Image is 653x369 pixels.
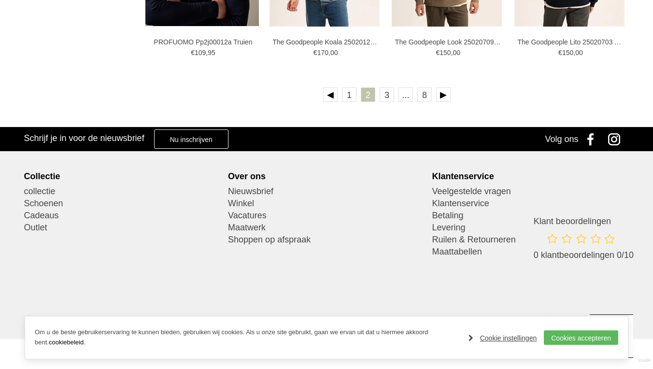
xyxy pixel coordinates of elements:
[432,185,629,198] a: Veelgestelde vragen
[317,49,328,57] span: 170
[49,339,84,346] a: cookiebeleid
[575,49,583,57] span: 00
[342,87,356,102] a: 1
[573,49,575,57] span: ,
[228,222,425,234] a: Maatwerk
[453,49,461,57] span: 00
[639,355,651,367] a: Divide
[590,314,633,358] a: Terug naar boven
[432,171,629,182] div: Klantenservice
[24,222,221,234] a: Outlet
[451,49,453,57] span: ,
[330,49,338,57] span: 00
[228,185,425,198] a: Nieuwsbrief
[395,38,501,46] a: The Goodpeople Look 25020709 Truien
[534,250,634,260] span: 0 klantbeoordelingen 0/10
[417,87,432,102] a: 8
[313,49,317,57] span: €
[558,49,562,57] span: €
[440,49,451,57] span: 150
[24,198,221,210] a: Schoenen
[154,129,228,149] a: Nu inschrijven
[432,246,629,258] a: Maattabellen
[361,87,375,102] a: 2
[380,87,394,102] a: 3
[432,198,629,210] a: Klantenservice
[24,171,221,182] div: Collectie
[228,171,425,182] div: Over ons
[150,38,256,46] a: PROFUOMO Pp2j00012a Truien
[272,38,379,46] a: The Goodpeople Koala 25020124 Truien
[562,49,573,57] span: 150
[517,38,624,46] a: The Goodpeople Lito 25020703 Truien
[581,127,605,151] a: Facebook
[468,331,537,345] a: Cookie instellingen
[208,49,215,57] span: 95
[24,133,144,143] h3: Schrijf je in voor de nieuwsbrief
[228,234,425,246] a: Shoppen op afspraak
[195,49,206,57] span: 109
[328,49,330,57] span: ,
[228,210,425,222] a: Vacatures
[191,49,195,57] span: €
[206,49,208,57] span: ,
[24,185,221,198] a: collectie
[544,330,618,345] a: Cookies accepteren
[432,222,629,234] a: Levering
[534,216,634,227] h3: Klant beoordelingen
[432,210,629,222] a: Betaling
[35,327,459,348] p: Om u de beste gebruikerservaring te kunnen bieden, gebruiken wij cookies. Als u onze site gebruik...
[534,216,634,270] a: Klant beoordelingen 0 klantbeoordelingen 0/10
[24,210,221,222] a: Cadeaus
[398,87,413,102] span: ...
[228,198,425,210] a: Winkel
[436,49,440,57] span: €
[545,127,578,151] div: Volg ons
[605,127,629,151] a: Instagram
[432,234,629,246] a: Ruilen & Retourneren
